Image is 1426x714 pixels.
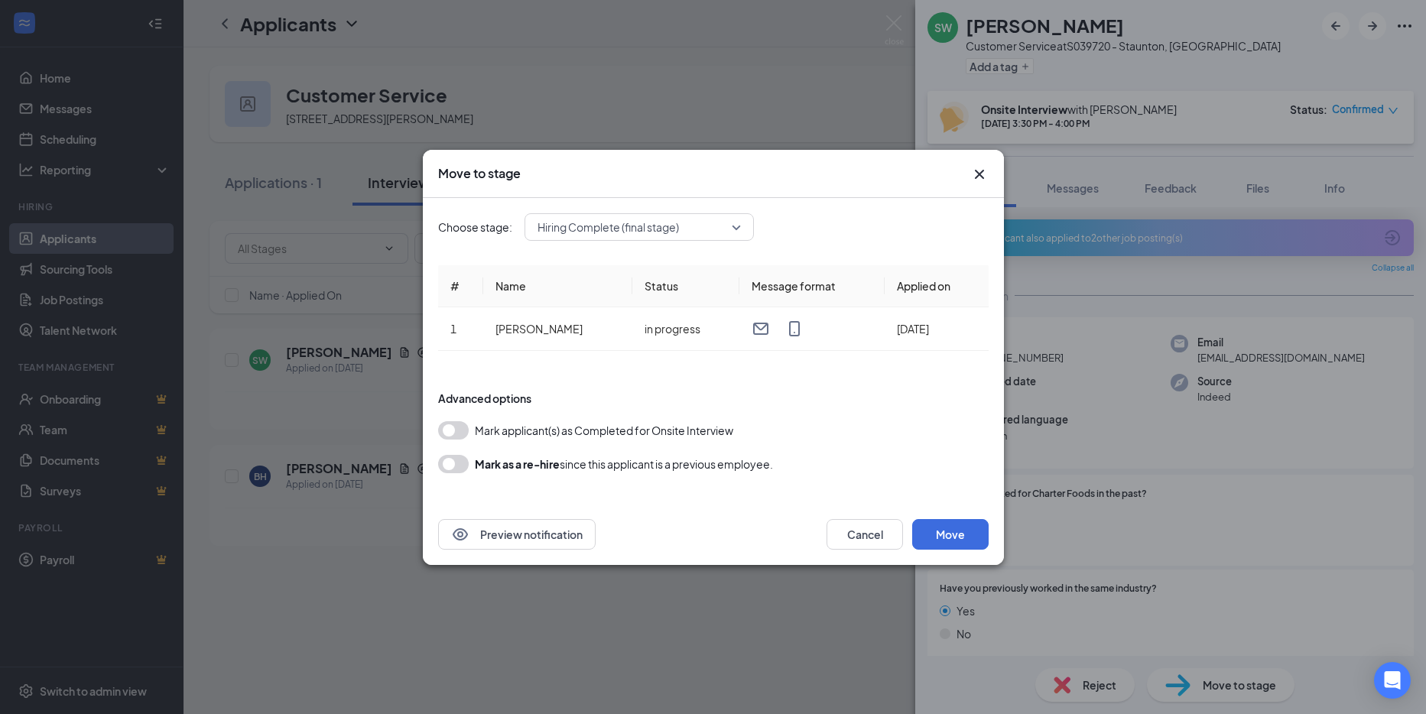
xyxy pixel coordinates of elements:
[1374,662,1411,699] div: Open Intercom Messenger
[632,265,739,307] th: Status
[438,219,512,235] span: Choose stage:
[451,525,469,544] svg: Eye
[739,265,885,307] th: Message format
[785,320,804,338] svg: MobileSms
[438,519,596,550] button: EyePreview notification
[482,307,632,351] td: [PERSON_NAME]
[632,307,739,351] td: in progress
[970,165,989,183] svg: Cross
[538,216,679,239] span: Hiring Complete (final stage)
[884,307,988,351] td: [DATE]
[970,165,989,183] button: Close
[475,421,733,440] span: Mark applicant(s) as Completed for Onsite Interview
[475,457,560,471] b: Mark as a re-hire
[438,165,521,182] h3: Move to stage
[475,455,773,473] div: since this applicant is a previous employee.
[438,391,989,406] div: Advanced options
[450,322,456,336] span: 1
[438,265,483,307] th: #
[482,265,632,307] th: Name
[752,320,770,338] svg: Email
[827,519,903,550] button: Cancel
[912,519,989,550] button: Move
[884,265,988,307] th: Applied on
